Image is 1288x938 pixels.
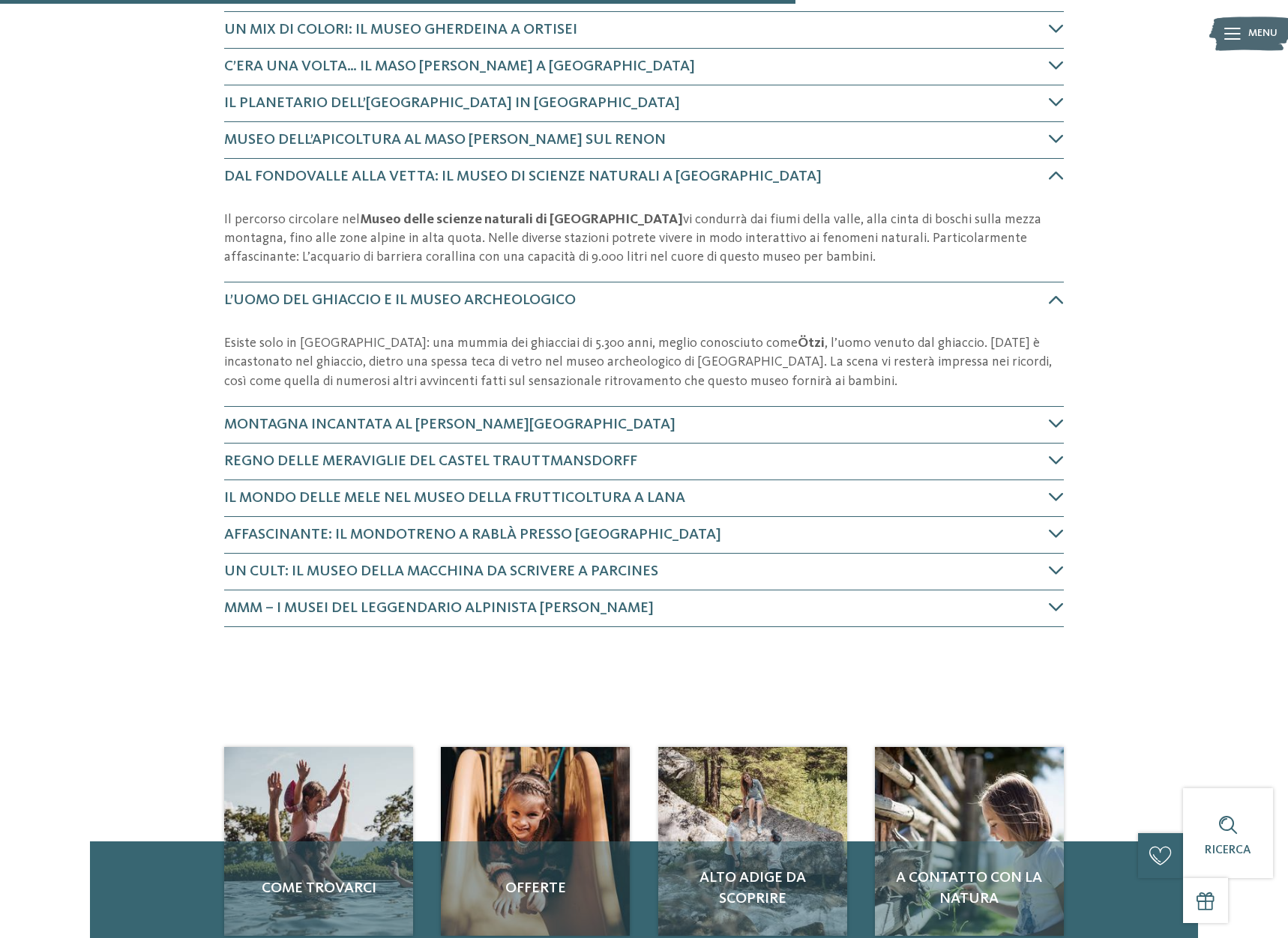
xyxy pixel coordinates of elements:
[224,96,680,111] span: Il planetario dell’[GEOGRAPHIC_DATA] in [GEOGRAPHIC_DATA]
[224,211,1064,267] p: Il percorso circolare nel vi condurrà dai fiumi della valle, alla cinta di boschi sulla mezza mon...
[1205,844,1251,856] span: Ricerca
[875,747,1064,936] img: Musei per bambini in Alto Adige
[658,747,847,936] img: Musei per bambini in Alto Adige
[224,747,413,936] img: Musei per bambini in Alto Adige
[224,417,675,432] span: Montagna incantata al [PERSON_NAME][GEOGRAPHIC_DATA]
[875,747,1064,936] a: Musei per bambini in Alto Adige A contatto con la natura
[224,169,822,184] span: Dal fondovalle alla vetta: il Museo di scienze naturali a [GEOGRAPHIC_DATA]
[239,878,398,899] span: Come trovarci
[441,747,630,936] a: Musei per bambini in Alto Adige Offerte
[224,601,654,616] span: MMM – I musei del leggendario alpinista [PERSON_NAME]
[224,293,576,308] span: L’uomo del ghiaccio e il museo archeologico
[224,133,666,148] span: Museo dell’apicoltura al Maso [PERSON_NAME] sul Renon
[441,747,630,936] img: Musei per bambini in Alto Adige
[224,22,577,37] span: Un mix di colori: il Museo Gherdeina a Ortisei
[673,868,832,910] span: Alto Adige da scoprire
[224,564,658,579] span: Un cult: il Museo della macchina da scrivere a Parcines
[658,747,847,936] a: Musei per bambini in Alto Adige Alto Adige da scoprire
[456,878,615,899] span: Offerte
[890,868,1049,910] span: A contatto con la natura
[224,491,685,506] span: Il mondo delle mele nel Museo della frutticoltura a Lana
[224,334,1064,391] p: Esiste solo in [GEOGRAPHIC_DATA]: una mummia dei ghiacciai di 5.300 anni, meglio conosciuto come ...
[224,747,413,936] a: Musei per bambini in Alto Adige Come trovarci
[224,454,637,469] span: Regno delle meraviglie del Castel Trauttmansdorff
[224,59,695,74] span: C’era una volta… Il Maso [PERSON_NAME] a [GEOGRAPHIC_DATA]
[360,213,683,226] strong: Museo delle scienze naturali di [GEOGRAPHIC_DATA]
[224,527,721,542] span: Affascinante: il Mondotreno a Rablà presso [GEOGRAPHIC_DATA]
[798,336,825,350] strong: Ötzi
